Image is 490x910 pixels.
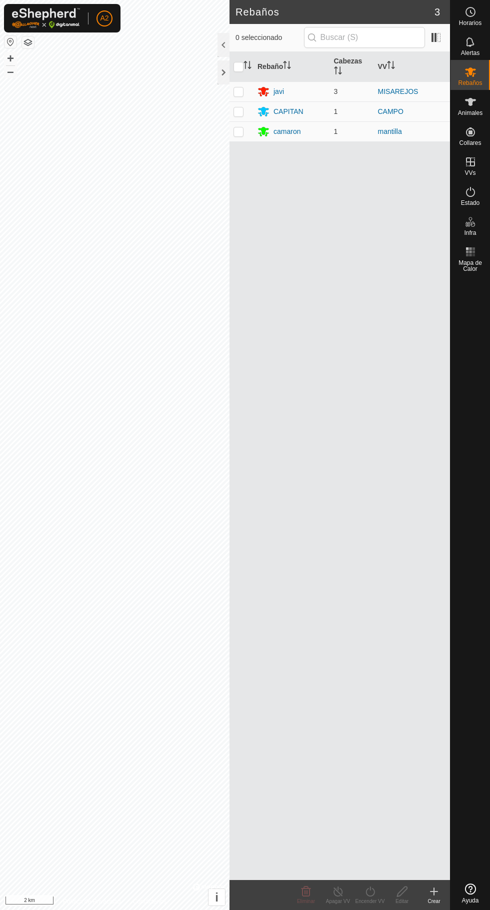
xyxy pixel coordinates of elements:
p-sorticon: Activar para ordenar [334,68,342,76]
span: 0 seleccionado [235,32,304,43]
span: Alertas [461,50,479,56]
div: Crear [418,898,450,905]
span: 1 [334,107,338,115]
div: CAPITAN [273,106,303,117]
input: Buscar (S) [304,27,425,48]
span: A2 [100,13,108,23]
div: javi [273,86,284,97]
span: 1 [334,127,338,135]
button: + [4,52,16,64]
a: MISAREJOS [378,87,418,95]
button: Capas del Mapa [22,36,34,48]
span: Eliminar [297,899,315,904]
span: Animales [458,110,482,116]
p-sorticon: Activar para ordenar [283,62,291,70]
span: Horarios [459,20,481,26]
a: Contáctenos [133,897,166,906]
a: mantilla [378,127,402,135]
p-sorticon: Activar para ordenar [243,62,251,70]
span: Mapa de Calor [453,260,487,272]
h2: Rebaños [235,6,434,18]
div: camaron [273,126,300,137]
a: CAMPO [378,107,403,115]
button: i [208,889,225,906]
span: 3 [434,4,440,19]
div: Encender VV [354,898,386,905]
span: Rebaños [458,80,482,86]
span: Ayuda [462,898,479,904]
th: VV [374,52,450,82]
span: VVs [464,170,475,176]
a: Política de Privacidad [63,897,120,906]
span: Collares [459,140,481,146]
a: Ayuda [450,880,490,908]
th: Cabezas [330,52,374,82]
button: – [4,65,16,77]
span: Infra [464,230,476,236]
span: 3 [334,87,338,95]
span: Estado [461,200,479,206]
img: Logo Gallagher [12,8,80,28]
div: Apagar VV [322,898,354,905]
th: Rebaño [253,52,330,82]
span: i [215,891,218,904]
button: Restablecer Mapa [4,36,16,48]
div: Editar [386,898,418,905]
p-sorticon: Activar para ordenar [387,62,395,70]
